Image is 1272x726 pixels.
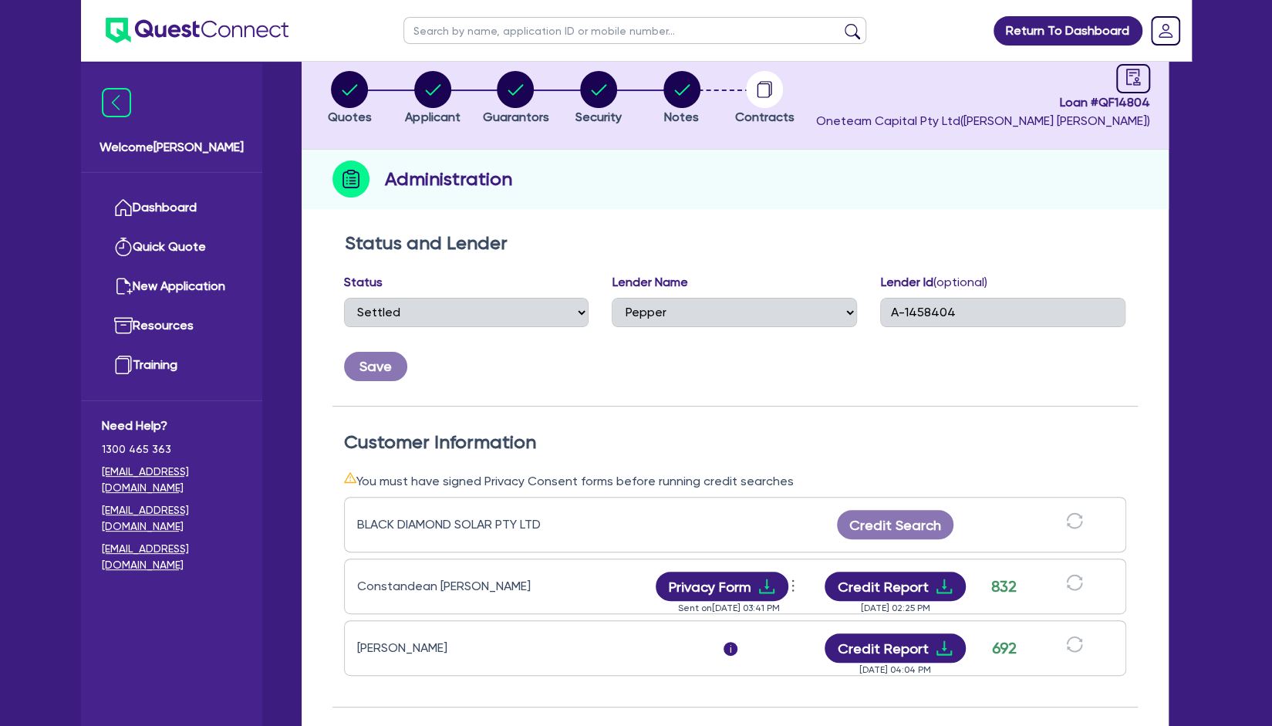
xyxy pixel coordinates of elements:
[102,441,241,458] span: 1300 465 363
[357,515,550,534] div: BLACK DIAMOND SOLAR PTY LTD
[344,471,1126,491] div: You must have signed Privacy Consent forms before running credit searches
[102,502,241,535] a: [EMAIL_ADDRESS][DOMAIN_NAME]
[1066,636,1083,653] span: sync
[114,316,133,335] img: resources
[102,306,241,346] a: Resources
[933,275,987,289] span: (optional)
[327,70,373,127] button: Quotes
[1145,11,1186,51] a: Dropdown toggle
[575,110,622,124] span: Security
[114,277,133,295] img: new-application
[1125,69,1142,86] span: audit
[100,138,244,157] span: Welcome [PERSON_NAME]
[837,510,954,539] button: Credit Search
[102,188,241,228] a: Dashboard
[985,637,1024,660] div: 692
[102,228,241,267] a: Quick Quote
[405,110,460,124] span: Applicant
[1061,635,1088,662] button: sync
[102,464,241,496] a: [EMAIL_ADDRESS][DOMAIN_NAME]
[735,110,795,124] span: Contracts
[344,352,407,381] button: Save
[788,573,801,599] button: Dropdown toggle
[663,70,701,127] button: Notes
[612,273,687,292] label: Lender Name
[328,110,372,124] span: Quotes
[985,575,1024,598] div: 832
[357,577,550,596] div: Constandean [PERSON_NAME]
[994,16,1142,46] a: Return To Dashboard
[357,639,550,657] div: [PERSON_NAME]
[102,88,131,117] img: icon-menu-close
[344,431,1126,454] h2: Customer Information
[385,165,512,193] h2: Administration
[1066,512,1083,529] span: sync
[825,572,966,601] button: Credit Reportdownload
[880,273,987,292] label: Lender Id
[1061,512,1088,539] button: sync
[1061,573,1088,600] button: sync
[345,232,1125,255] h2: Status and Lender
[102,267,241,306] a: New Application
[575,70,623,127] button: Security
[403,17,866,44] input: Search by name, application ID or mobile number...
[785,574,801,597] span: more
[656,572,788,601] button: Privacy Formdownload
[935,639,953,657] span: download
[816,113,1150,128] span: Oneteam Capital Pty Ltd ( [PERSON_NAME] [PERSON_NAME] )
[106,18,288,43] img: quest-connect-logo-blue
[724,642,737,656] span: i
[734,70,795,127] button: Contracts
[482,110,548,124] span: Guarantors
[102,346,241,385] a: Training
[344,471,356,484] span: warning
[935,577,953,596] span: download
[404,70,461,127] button: Applicant
[102,541,241,573] a: [EMAIL_ADDRESS][DOMAIN_NAME]
[664,110,699,124] span: Notes
[825,633,966,663] button: Credit Reportdownload
[481,70,549,127] button: Guarantors
[816,93,1150,112] span: Loan # QF14804
[1066,574,1083,591] span: sync
[114,238,133,256] img: quick-quote
[114,356,133,374] img: training
[757,577,776,596] span: download
[332,160,369,198] img: step-icon
[344,273,383,292] label: Status
[102,417,241,435] span: Need Help?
